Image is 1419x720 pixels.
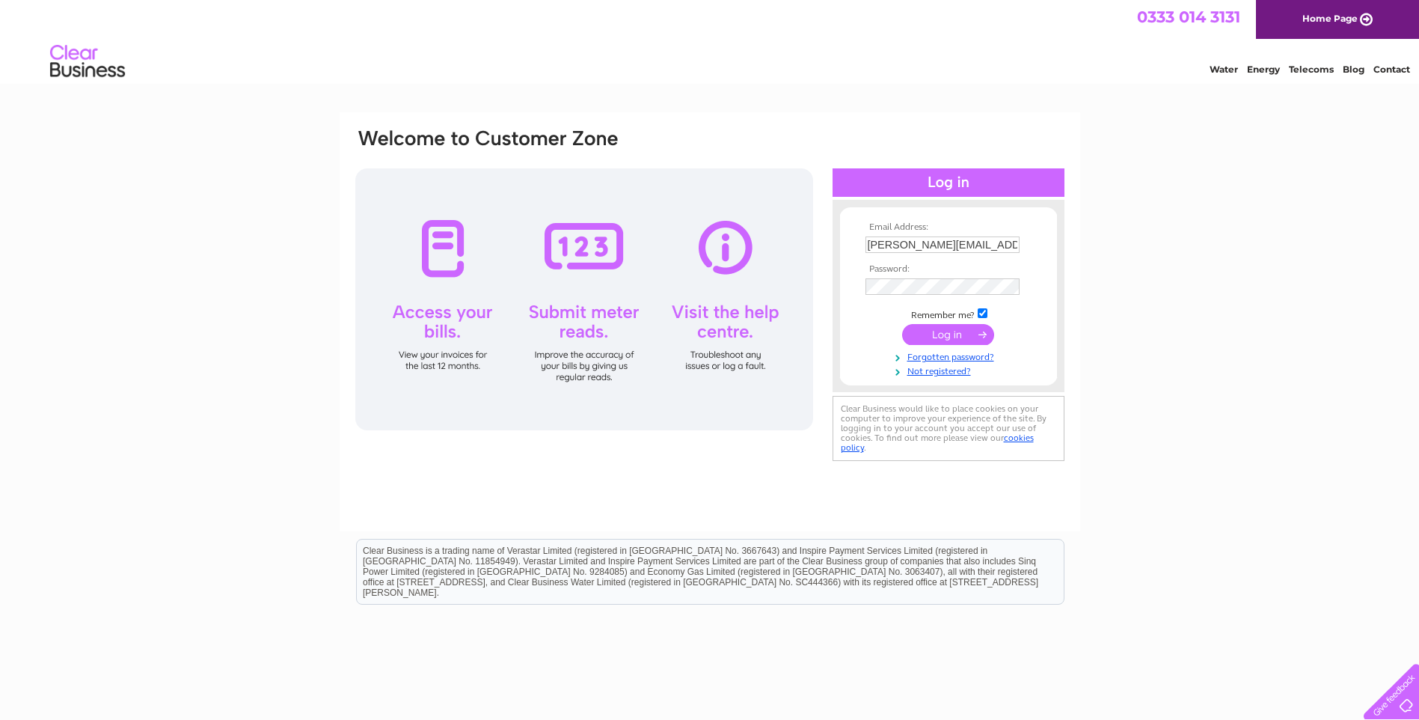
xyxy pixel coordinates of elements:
[841,433,1034,453] a: cookies policy
[1210,64,1238,75] a: Water
[1289,64,1334,75] a: Telecoms
[357,8,1064,73] div: Clear Business is a trading name of Verastar Limited (registered in [GEOGRAPHIC_DATA] No. 3667643...
[865,363,1035,377] a: Not registered?
[862,264,1035,275] th: Password:
[1247,64,1280,75] a: Energy
[1343,64,1364,75] a: Blog
[902,324,994,345] input: Submit
[1373,64,1410,75] a: Contact
[862,222,1035,233] th: Email Address:
[833,396,1064,461] div: Clear Business would like to place cookies on your computer to improve your experience of the sit...
[1137,7,1240,26] a: 0333 014 3131
[865,349,1035,363] a: Forgotten password?
[862,306,1035,321] td: Remember me?
[49,39,126,85] img: logo.png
